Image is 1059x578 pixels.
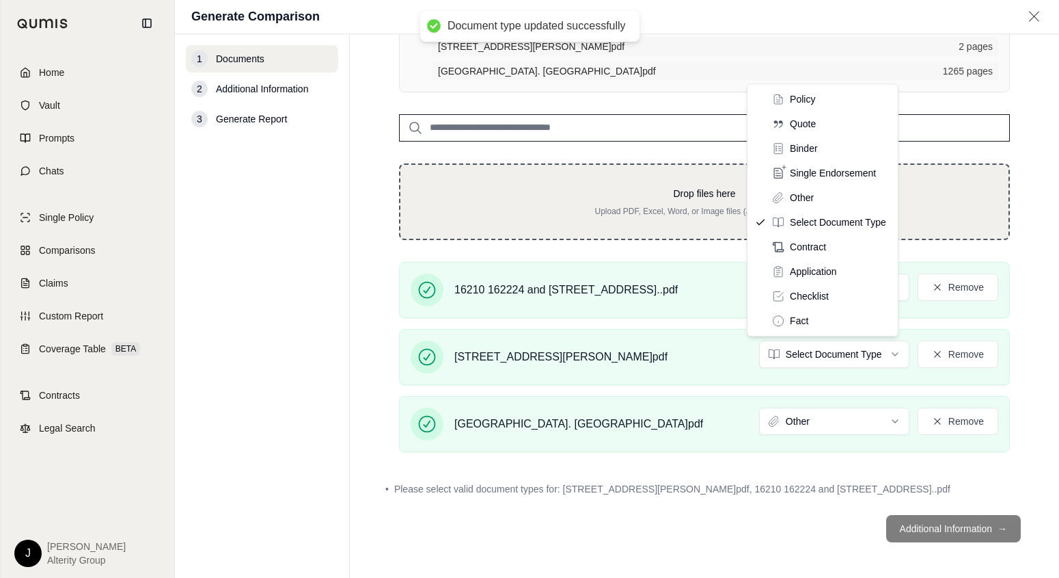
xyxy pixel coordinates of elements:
span: Checklist [790,289,829,303]
span: Single Endorsement [790,166,876,180]
span: Application [790,265,837,278]
span: Contract [790,240,826,254]
span: Policy [790,92,815,106]
span: Fact [790,314,808,328]
span: Other [790,191,814,205]
div: Document type updated successfully [448,19,626,34]
span: Binder [790,142,817,155]
span: Select Document Type [790,215,886,229]
span: Quote [790,117,816,131]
